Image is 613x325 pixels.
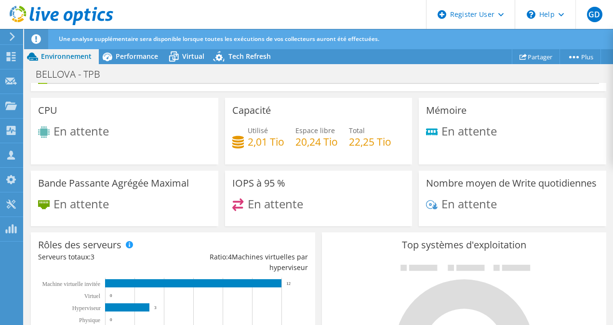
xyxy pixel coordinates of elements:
span: Tech Refresh [228,52,271,61]
tspan: Machine virtuelle invitée [42,281,100,287]
span: Total [349,126,365,135]
span: En attente [441,122,497,138]
span: Espace libre [295,126,335,135]
h3: Mémoire [426,105,466,116]
span: Une analyse supplémentaire sera disponible lorsque toutes les exécutions de vos collecteurs auron... [59,35,379,43]
h3: CPU [38,105,57,116]
h4: 22,25 Tio [349,136,391,147]
span: 3 [91,252,94,261]
span: Environnement [41,52,92,61]
text: 0 [110,317,112,322]
h3: Bande Passante Agrégée Maximal [38,178,189,189]
h4: 20,24 Tio [295,136,338,147]
span: 4 [228,252,232,261]
text: 3 [154,305,157,310]
span: Virtual [182,52,204,61]
a: Partager [512,49,560,64]
text: Virtuel [84,293,101,299]
span: En attente [248,195,303,211]
a: Plus [560,49,601,64]
div: Ratio: Machines virtuelles par hyperviseur [173,252,308,273]
span: Performance [116,52,158,61]
text: 0 [110,293,112,298]
span: En attente [441,195,497,211]
svg: \n [527,10,535,19]
h3: Capacité [232,105,271,116]
span: En attente [53,123,109,139]
text: 12 [286,281,291,286]
div: Serveurs totaux: [38,252,173,262]
span: En attente [53,195,109,211]
h3: Rôles des serveurs [38,240,121,250]
h1: BELLOVA - TPB [31,69,115,80]
span: Utilisé [248,126,268,135]
span: GD [587,7,602,22]
h4: 2,01 Tio [248,136,284,147]
h3: Nombre moyen de Write quotidiennes [426,178,597,189]
h3: Top systèmes d'exploitation [329,240,599,250]
h3: IOPS à 95 % [232,178,285,189]
text: Physique [79,317,100,324]
text: Hyperviseur [72,305,101,311]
